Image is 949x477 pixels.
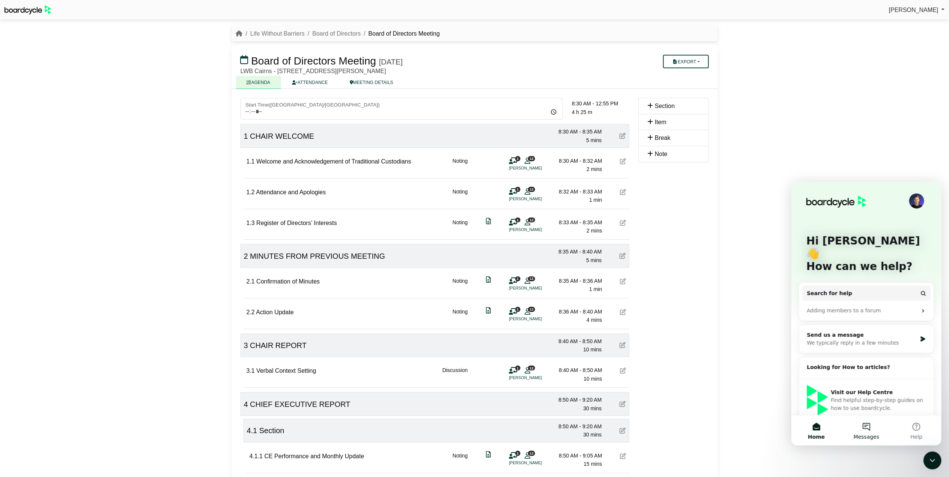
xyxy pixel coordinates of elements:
span: 5 mins [586,257,602,263]
span: CE Performance and Monthly Update [265,453,364,459]
span: 2 mins [587,166,602,172]
span: 30 mins [583,405,602,411]
div: Noting [453,307,468,324]
li: [PERSON_NAME] [509,460,565,466]
div: 8:35 AM - 8:36 AM [550,277,602,285]
a: ATTENDANCE [281,76,338,89]
li: Board of Directors Meeting [361,29,440,39]
nav: breadcrumb [236,29,440,39]
span: 1.1 [247,158,255,165]
div: Discussion [442,366,468,383]
span: Section [655,103,675,109]
span: 4 [244,400,248,408]
div: 8:50 AM - 9:20 AM [549,396,602,404]
li: [PERSON_NAME] [509,226,565,233]
span: 1 [244,132,248,140]
iframe: Intercom live chat [923,451,941,469]
div: 8:32 AM - 8:33 AM [550,187,602,196]
div: Noting [453,277,468,294]
iframe: Intercom live chat [791,181,941,445]
span: MINUTES FROM PREVIOUS MEETING [250,252,385,260]
a: [PERSON_NAME] [889,5,944,15]
span: Section [259,426,284,435]
span: 4.1.1 [250,453,263,459]
a: AGENDA [236,76,281,89]
span: 12 [528,307,535,312]
span: 5 mins [586,137,602,143]
div: 8:35 AM - 8:40 AM [549,247,602,256]
span: 2 mins [587,228,602,234]
img: BoardcycleBlackGreen-aaafeed430059cb809a45853b8cf6d952af9d84e6e89e1f1685b34bfd5cb7d64.svg [5,5,51,15]
span: Confirmation of Minutes [256,278,320,285]
span: 10 mins [584,376,602,382]
span: Board of Directors Meeting [251,55,376,67]
li: [PERSON_NAME] [509,165,565,171]
span: 1 [515,307,520,312]
li: [PERSON_NAME] [509,375,565,381]
span: [PERSON_NAME] [889,7,938,13]
div: 8:30 AM - 8:32 AM [550,157,602,165]
div: 8:50 AM - 9:05 AM [550,451,602,460]
span: 12 [528,187,535,192]
span: 1 [515,451,520,456]
div: 8:40 AM - 8:50 AM [550,366,602,374]
span: 1 [515,156,520,161]
span: 3 [244,341,248,349]
span: Note [655,151,668,157]
span: 1 [515,276,520,281]
div: 8:30 AM - 8:35 AM [549,127,602,136]
span: 4 mins [587,317,602,323]
span: Verbal Context Setting [256,367,316,374]
li: [PERSON_NAME] [509,316,565,322]
span: Item [655,119,666,125]
a: Life Without Barriers [250,30,305,37]
span: 30 mins [583,432,602,438]
span: 1 min [589,197,602,203]
span: 12 [528,276,535,281]
span: CHIEF EXECUTIVE REPORT [250,400,350,408]
span: Break [655,135,671,141]
span: 15 mins [584,461,602,467]
span: 1.3 [247,220,255,226]
div: 8:30 AM - 12:55 PM [572,99,629,108]
span: 1 [515,187,520,192]
span: 2 [244,252,248,260]
span: CHAIR REPORT [250,341,307,349]
span: 12 [528,156,535,161]
div: [DATE] [379,57,403,66]
div: Noting [453,218,468,235]
span: 2.1 [247,278,255,285]
span: 4 h 25 m [572,109,592,115]
div: Noting [453,187,468,204]
span: 2.2 [247,309,255,315]
span: 4.1 [247,426,257,435]
span: LWB Cairns - [STREET_ADDRESS][PERSON_NAME] [241,68,386,74]
a: Board of Directors [312,30,361,37]
span: Attendance and Apologies [256,189,326,195]
span: 1.2 [247,189,255,195]
span: 12 [528,366,535,370]
span: CHAIR WELCOME [250,132,314,140]
span: 3.1 [247,367,255,374]
span: 1 min [589,286,602,292]
span: 1 [515,217,520,222]
div: Noting [453,157,468,174]
li: [PERSON_NAME] [509,196,565,202]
